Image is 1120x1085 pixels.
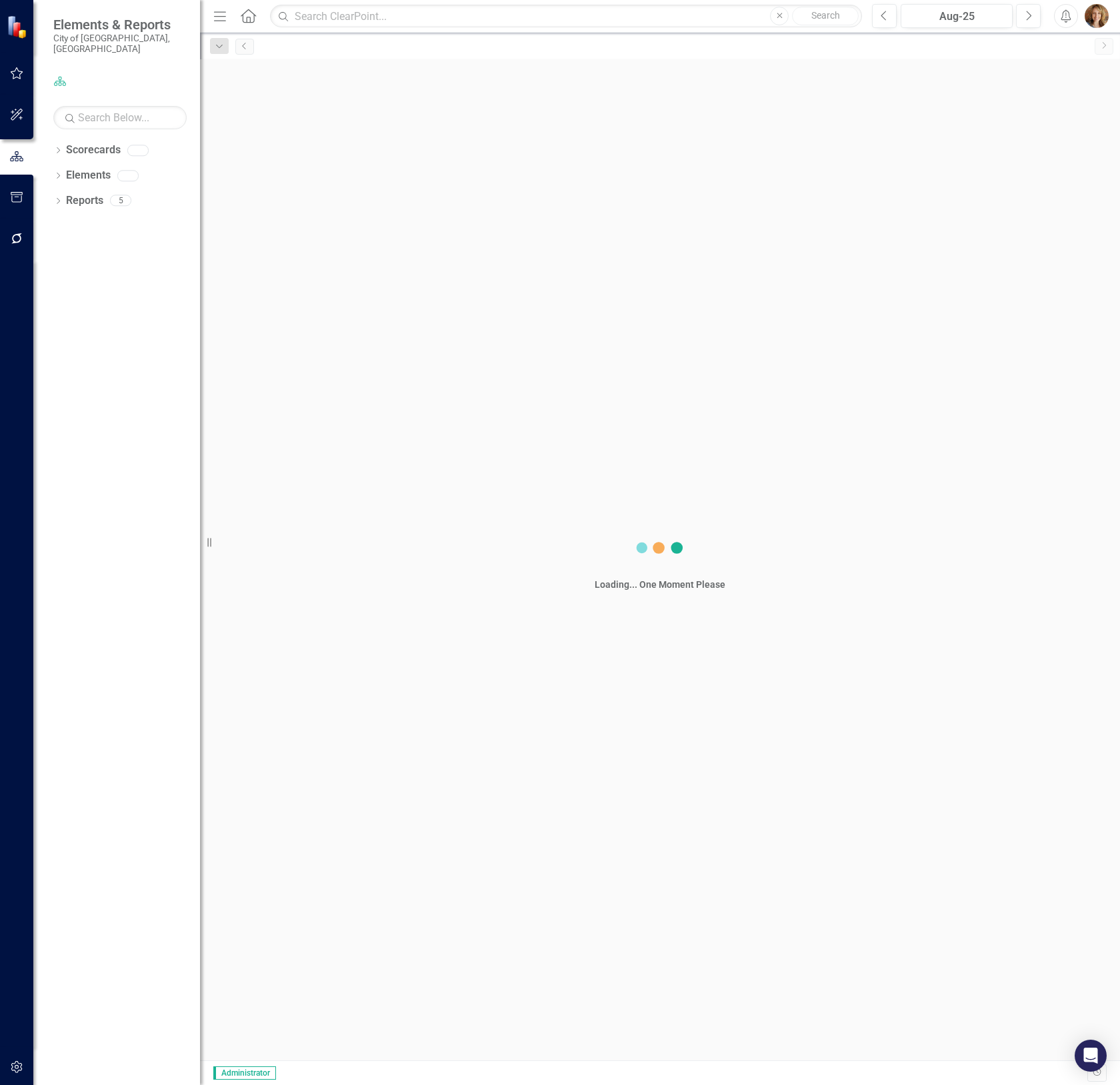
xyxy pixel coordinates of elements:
[53,106,187,129] input: Search Below...
[213,1066,276,1080] span: Administrator
[811,10,840,21] span: Search
[270,5,862,28] input: Search ClearPoint...
[1075,1040,1107,1072] div: Open Intercom Messenger
[901,4,1013,28] button: Aug-25
[792,7,859,25] button: Search
[595,578,725,591] div: Loading... One Moment Please
[53,17,187,33] span: Elements & Reports
[1085,4,1109,28] img: Nichole Plowman
[66,168,111,183] a: Elements
[905,9,1008,25] div: Aug-25
[7,15,30,39] img: ClearPoint Strategy
[53,33,187,55] small: City of [GEOGRAPHIC_DATA], [GEOGRAPHIC_DATA]
[66,193,103,209] a: Reports
[66,143,121,158] a: Scorecards
[110,195,131,207] div: 5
